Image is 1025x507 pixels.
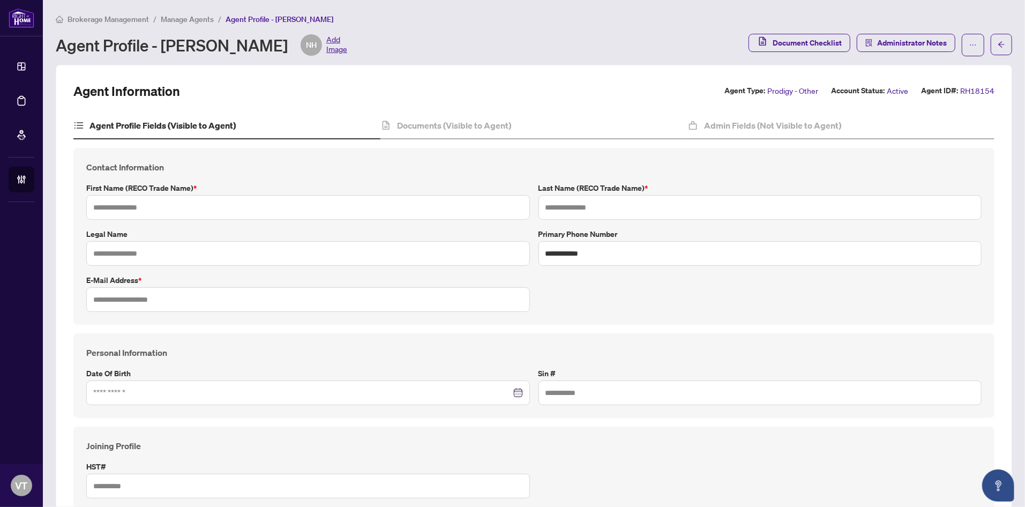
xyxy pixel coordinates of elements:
li: / [218,13,221,25]
span: Brokerage Management [68,14,149,24]
h4: Agent Profile Fields (Visible to Agent) [89,119,236,132]
span: Agent Profile - [PERSON_NAME] [226,14,333,24]
span: Administrator Notes [877,34,947,51]
span: NH [306,39,317,51]
label: E-mail Address [86,274,530,286]
span: Active [887,85,908,97]
h4: Personal Information [86,346,982,359]
div: Agent Profile - [PERSON_NAME] [56,34,347,56]
span: home [56,16,63,23]
span: Add Image [326,34,347,56]
button: Open asap [982,469,1014,502]
h4: Contact Information [86,161,982,174]
label: Primary Phone Number [538,228,982,240]
h4: Documents (Visible to Agent) [397,119,511,132]
label: Account Status: [831,85,885,97]
span: VT [16,478,28,493]
label: Agent Type: [724,85,765,97]
button: Document Checklist [749,34,850,52]
span: Document Checklist [773,34,842,51]
label: HST# [86,461,530,473]
label: Legal Name [86,228,530,240]
span: RH18154 [960,85,994,97]
label: Date of Birth [86,368,530,379]
label: Agent ID#: [921,85,958,97]
h2: Agent Information [73,83,180,100]
img: logo [9,8,34,28]
button: Administrator Notes [857,34,955,52]
label: Sin # [538,368,982,379]
span: Prodigy - Other [767,85,818,97]
span: ellipsis [969,41,977,49]
span: solution [865,39,873,47]
li: / [153,13,156,25]
label: Last Name (RECO Trade Name) [538,182,982,194]
h4: Admin Fields (Not Visible to Agent) [704,119,841,132]
h4: Joining Profile [86,439,982,452]
label: First Name (RECO Trade Name) [86,182,530,194]
span: Manage Agents [161,14,214,24]
span: arrow-left [998,41,1005,48]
